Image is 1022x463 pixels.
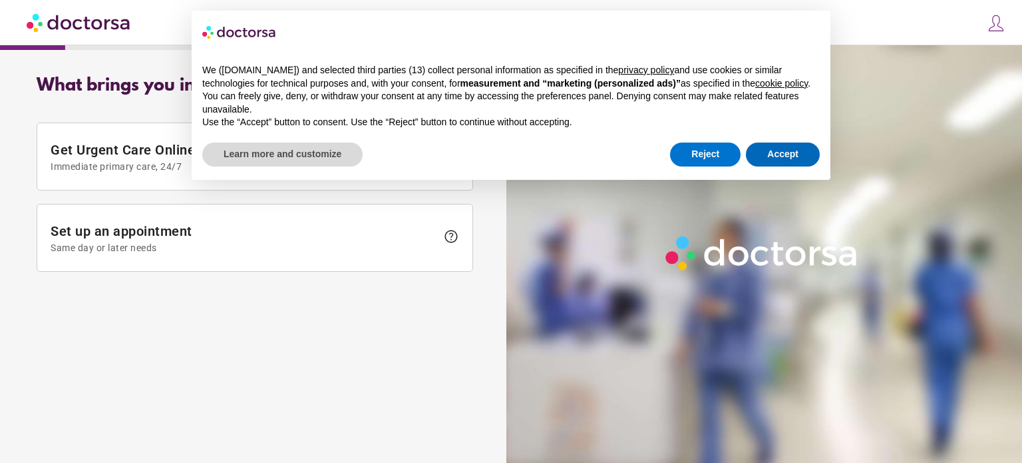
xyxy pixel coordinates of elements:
a: cookie policy [755,78,808,89]
div: What brings you in? [37,76,473,96]
img: Logo-Doctorsa-trans-White-partial-flat.png [660,231,864,276]
span: Same day or later needs [51,242,436,253]
p: You can freely give, deny, or withdraw your consent at any time by accessing the preferences pane... [202,90,820,116]
span: help [443,229,459,244]
p: Use the “Accept” button to consent. Use the “Reject” button to continue without accepting. [202,116,820,129]
span: Set up an appointment [51,223,436,253]
span: Immediate primary care, 24/7 [51,161,436,172]
a: privacy policy [618,65,674,75]
button: Accept [746,143,820,167]
img: logo [202,21,277,43]
p: We ([DOMAIN_NAME]) and selected third parties (13) collect personal information as specified in t... [202,64,820,90]
span: Get Urgent Care Online [51,142,436,172]
button: Learn more and customize [202,143,363,167]
img: icons8-customer-100.png [987,14,1005,33]
strong: measurement and “marketing (personalized ads)” [460,78,681,89]
img: Doctorsa.com [27,7,132,37]
button: Reject [670,143,741,167]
